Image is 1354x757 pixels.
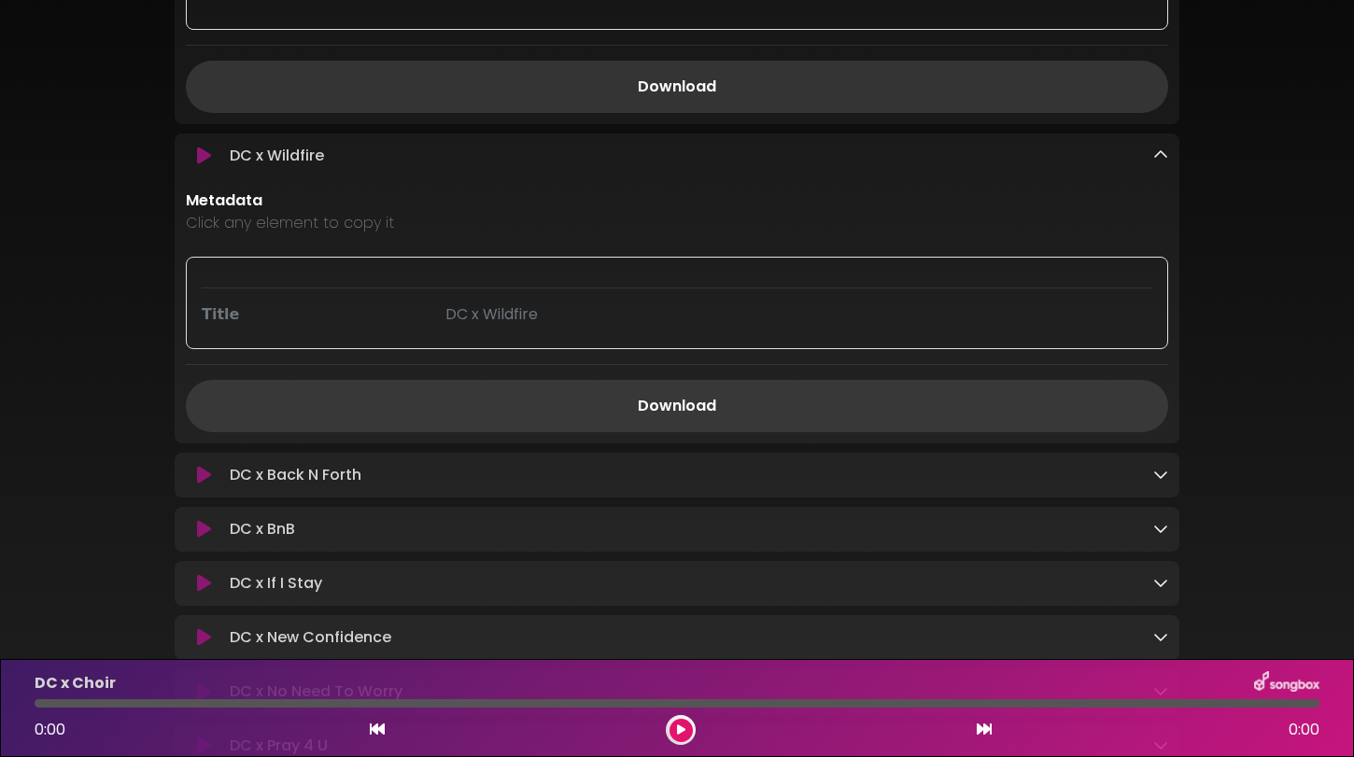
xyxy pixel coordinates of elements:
p: DC x Back N Forth [230,464,361,486]
span: 0:00 [35,719,65,740]
div: Title [190,303,434,326]
p: DC x Wildfire [230,145,324,167]
p: DC x BnB [230,518,295,540]
img: songbox-logo-white.png [1254,671,1319,695]
p: DC x Choir [35,672,116,694]
p: DC x New Confidence [230,626,391,649]
a: Download [186,380,1168,432]
span: DC x Wildfire [445,303,538,325]
p: Metadata [186,189,1168,212]
p: Click any element to copy it [186,212,1168,234]
a: Download [186,61,1168,113]
span: 0:00 [1289,719,1319,741]
p: DC x If I Stay [230,572,322,595]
